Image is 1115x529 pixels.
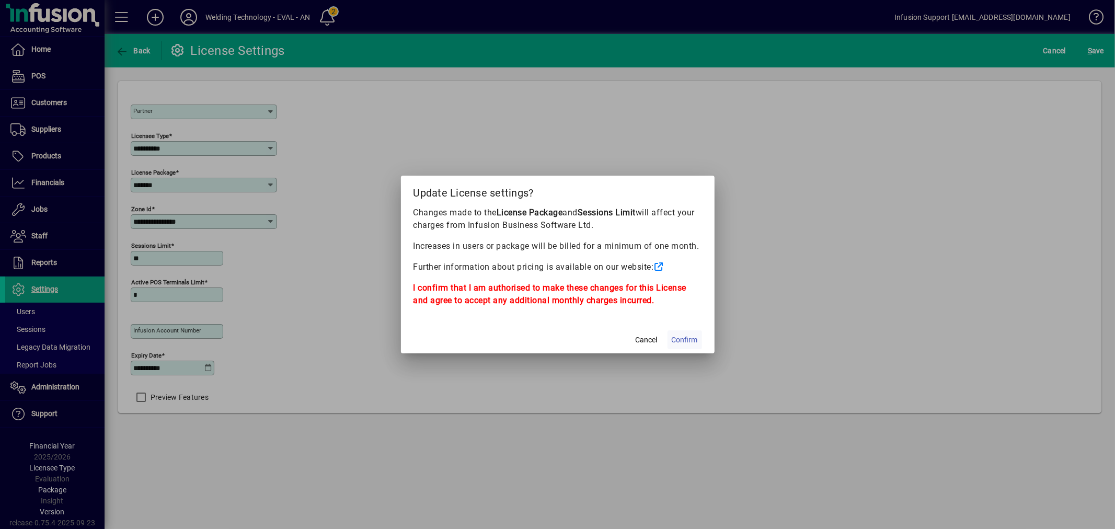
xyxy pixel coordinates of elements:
[401,176,715,206] h2: Update License settings?
[413,283,687,305] b: I confirm that I am authorised to make these changes for this License and agree to accept any add...
[413,261,702,273] p: Further information about pricing is available on our website:
[672,335,698,346] span: Confirm
[636,335,658,346] span: Cancel
[668,330,702,349] button: Confirm
[497,208,563,217] b: License Package
[578,208,636,217] b: Sessions Limit
[413,240,702,252] p: Increases in users or package will be billed for a minimum of one month.
[413,206,702,232] p: Changes made to the and will affect your charges from Infusion Business Software Ltd.
[630,330,663,349] button: Cancel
